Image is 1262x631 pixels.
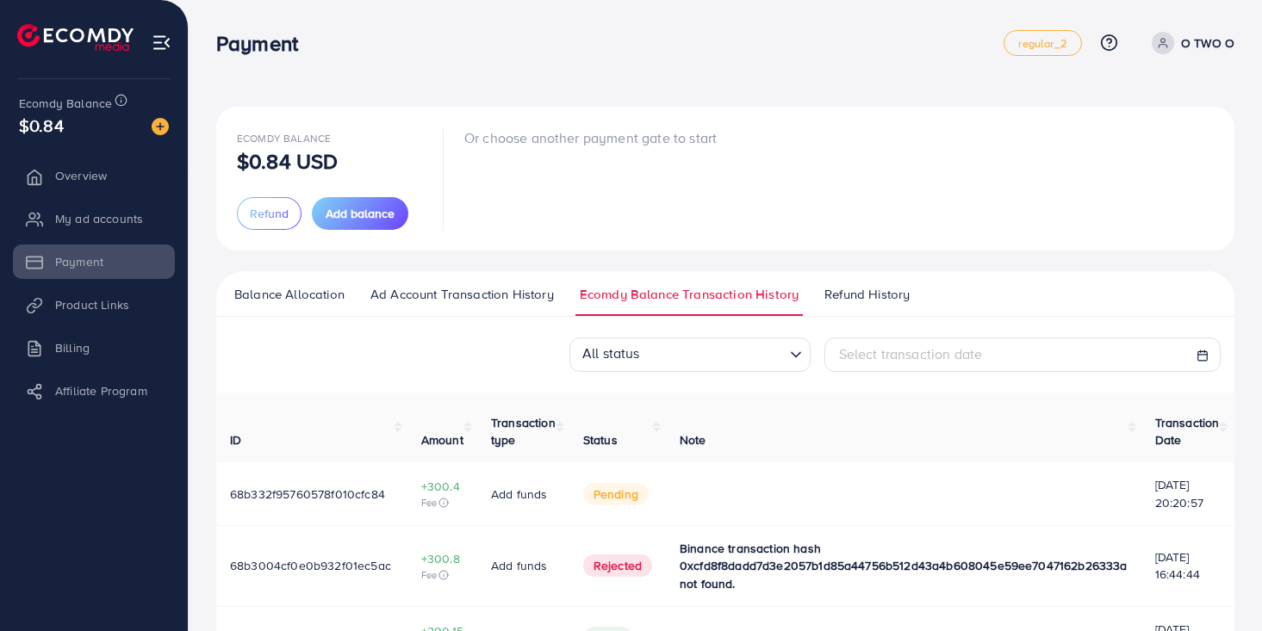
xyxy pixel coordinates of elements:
span: Refund [250,205,289,222]
a: regular_2 [1004,30,1081,56]
span: Status [583,431,618,449]
a: O TWO O [1145,32,1234,54]
span: [DATE] 20:20:57 [1155,476,1220,511]
p: $0.84 USD [237,151,338,171]
span: regular_2 [1018,38,1066,49]
span: 68b3004cf0e0b932f01ec5ac [230,557,391,574]
span: 68b332f95760578f010cfc84 [230,486,385,503]
span: Amount [421,431,463,449]
span: Fee [421,496,463,510]
p: Or choose another payment gate to start [464,127,717,148]
button: Refund [237,197,302,230]
span: pending [583,483,649,505]
span: +300.4 [421,478,463,495]
span: [DATE] 16:44:44 [1155,548,1220,584]
span: Balance Allocation [234,285,345,304]
span: Ecomdy Balance [19,95,112,112]
span: Ad Account Transaction History [370,285,554,304]
p: O TWO O [1181,33,1234,53]
img: image [152,118,169,135]
span: Binance transaction hash 0xcfd8f8dadd7d3e2057b1d85a44756b512d43a4b608045e59ee7047162b26333a not f... [680,540,1128,592]
span: Refund History [824,285,910,304]
span: Ecomdy Balance [237,131,331,145]
span: Transaction type [491,414,556,449]
span: Add funds [491,486,547,503]
span: Transaction Date [1155,414,1220,449]
span: $0.84 [19,113,64,138]
span: ID [230,431,241,449]
span: +300.8 [421,550,463,567]
div: Search for option [569,337,811,372]
span: Note [680,431,706,449]
span: Add funds [491,557,547,574]
img: logo [17,24,134,51]
img: menu [152,33,171,53]
span: Select transaction date [839,344,983,363]
input: Search for option [645,340,783,368]
span: All status [579,339,643,368]
h3: Payment [216,31,312,56]
span: Fee [421,568,463,582]
span: Ecomdy Balance Transaction History [580,285,799,304]
span: Rejected [583,554,652,577]
span: Add balance [326,205,395,222]
button: Add balance [312,197,408,230]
